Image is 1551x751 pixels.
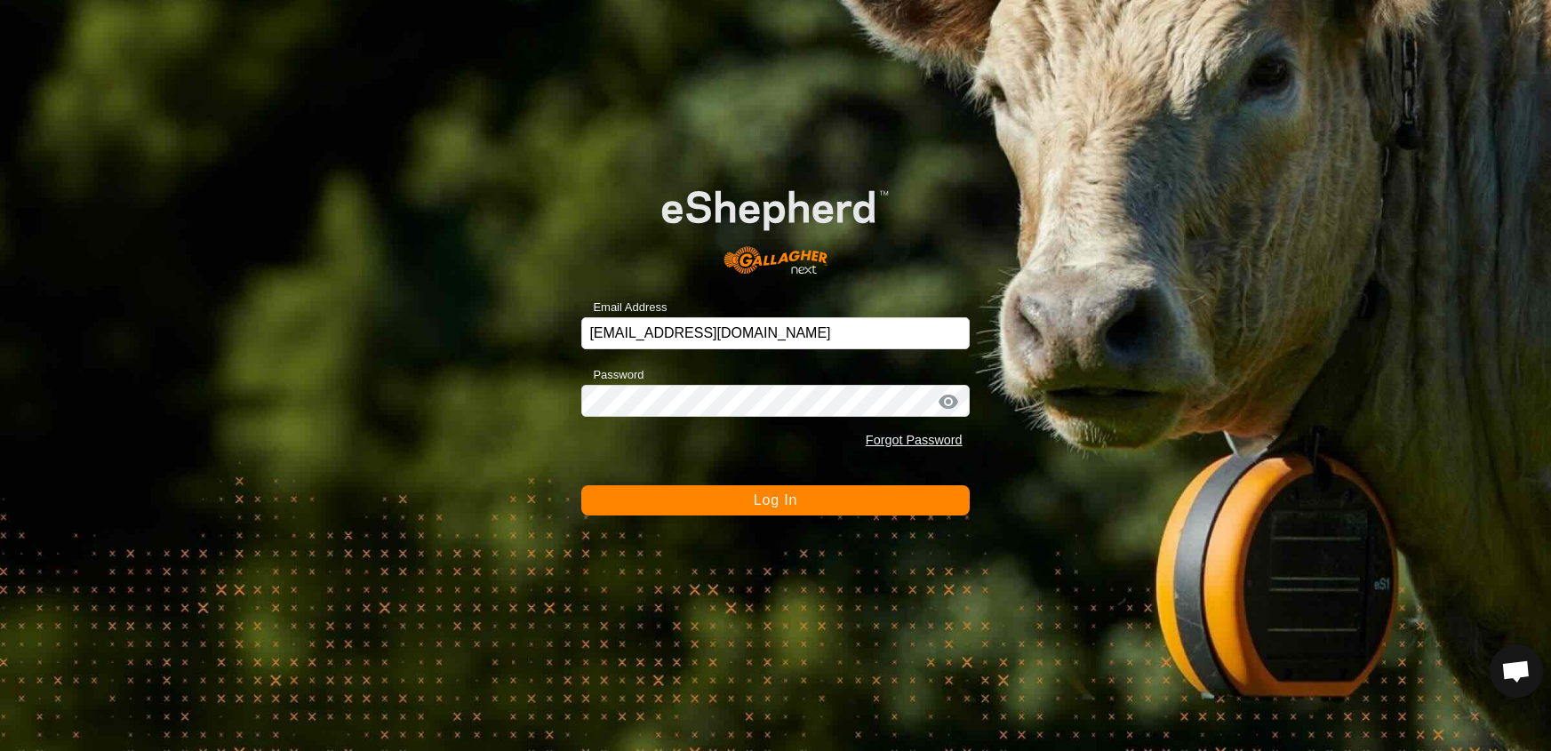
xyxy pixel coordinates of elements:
label: Email Address [581,299,667,316]
img: E-shepherd Logo [620,158,931,291]
label: Password [581,366,644,384]
button: Log In [581,485,969,515]
input: Email Address [581,317,969,349]
span: Log In [754,492,797,507]
div: Open chat [1490,644,1543,698]
a: Forgot Password [866,433,963,447]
